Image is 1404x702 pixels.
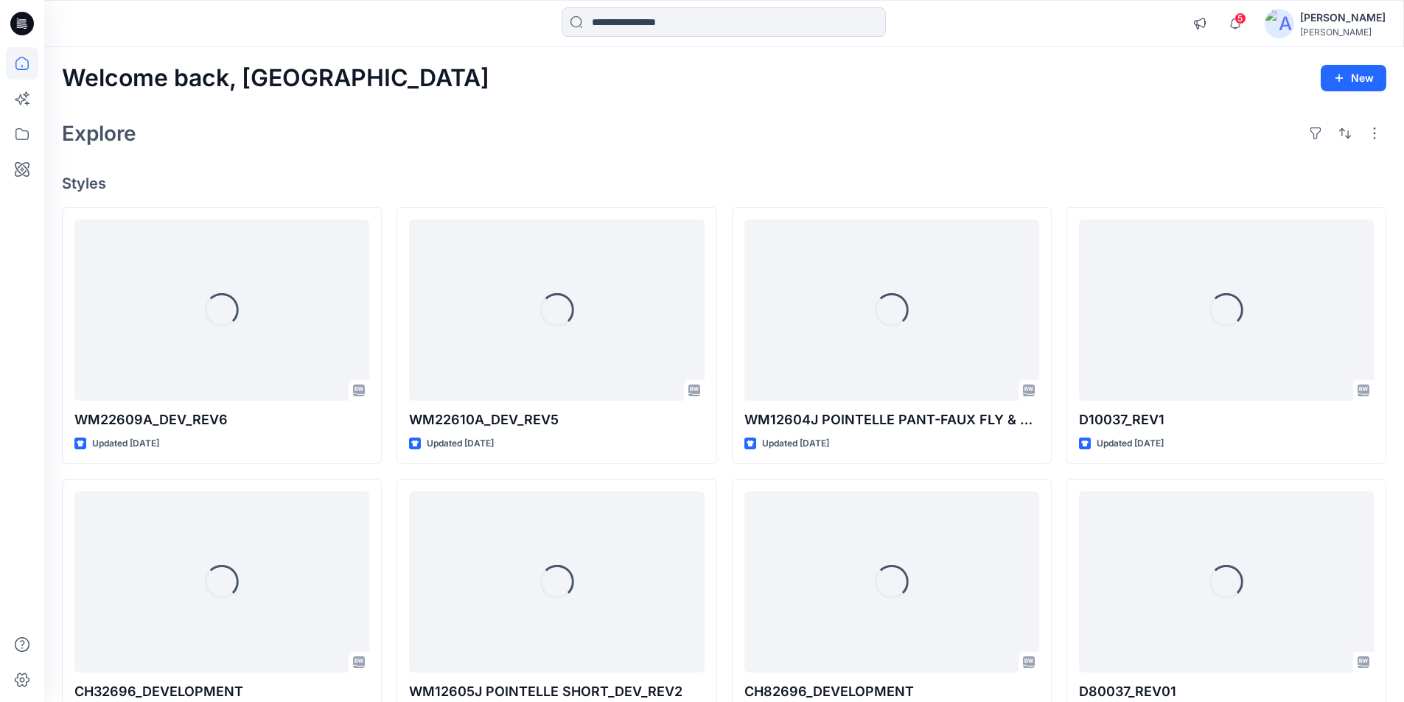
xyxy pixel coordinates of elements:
p: Updated [DATE] [92,436,159,452]
p: Updated [DATE] [762,436,829,452]
p: CH32696_DEVELOPMENT [74,681,369,702]
p: CH82696_DEVELOPMENT [744,681,1039,702]
p: WM12605J POINTELLE SHORT_DEV_REV2 [409,681,704,702]
div: [PERSON_NAME] [1300,27,1386,38]
p: D80037_REV01 [1079,681,1374,702]
button: New [1321,65,1386,91]
p: Updated [DATE] [427,436,494,452]
h4: Styles [62,175,1386,192]
h2: Explore [62,122,136,145]
h2: Welcome back, [GEOGRAPHIC_DATA] [62,65,489,92]
p: D10037_REV1 [1079,410,1374,430]
p: WM22609A_DEV_REV6 [74,410,369,430]
img: avatar [1265,9,1294,38]
p: WM12604J POINTELLE PANT-FAUX FLY & BUTTONS + PICOT_REV2 [744,410,1039,430]
span: 5 [1234,13,1246,24]
p: Updated [DATE] [1097,436,1164,452]
p: WM22610A_DEV_REV5 [409,410,704,430]
div: [PERSON_NAME] [1300,9,1386,27]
